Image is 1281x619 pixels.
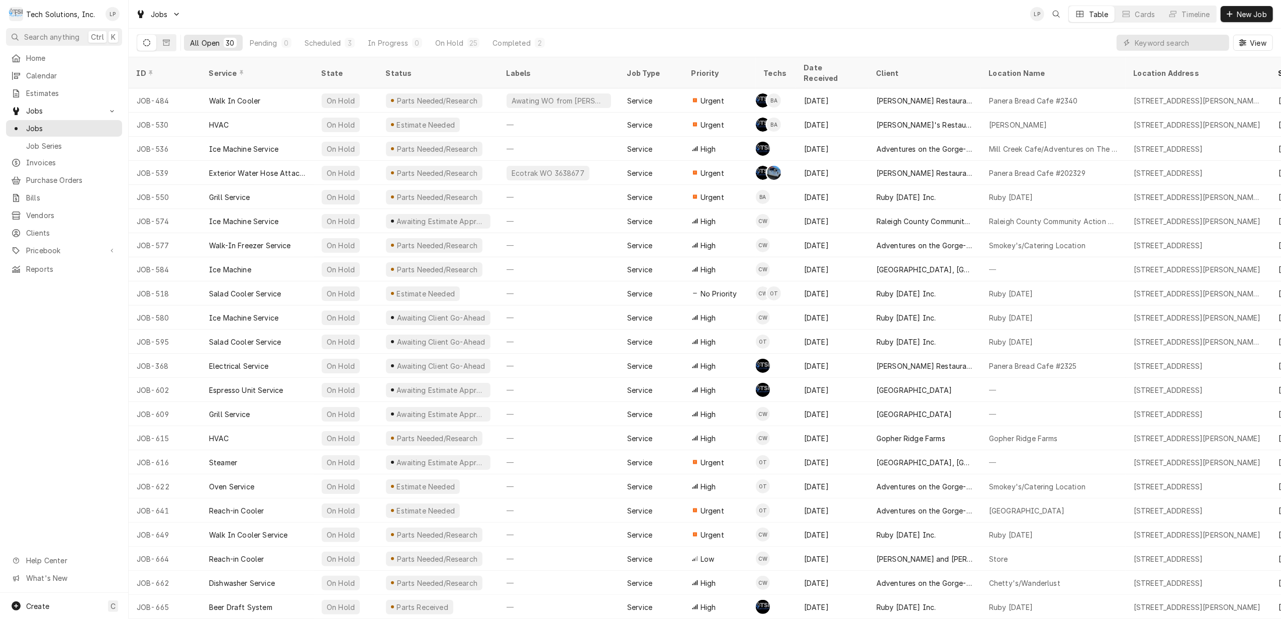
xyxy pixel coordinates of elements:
a: Go to Jobs [132,6,185,23]
div: Awaiting Client Go-Ahead [396,361,486,371]
input: Keyword search [1135,35,1224,51]
span: Purchase Orders [26,175,117,185]
div: Gopher Ridge Farms [876,433,945,444]
div: [DATE] [796,209,868,233]
div: JOB-518 [129,281,201,305]
div: Ruby [DATE] [989,337,1033,347]
div: [DATE] [796,137,868,161]
div: Priority [692,68,746,78]
div: On Hold [326,240,356,251]
div: Awaiting Estimate Approval [396,216,486,227]
div: Parts Needed/Research [396,168,478,178]
div: [PERSON_NAME] [989,120,1047,130]
div: Otis Tooley's Avatar [767,286,781,300]
div: — [499,233,619,257]
span: High [701,264,716,275]
div: Service [209,68,304,78]
div: [DATE] [796,88,868,113]
div: Awaiting Estimate Approval [396,409,486,420]
span: Urgent [701,457,724,468]
span: Urgent [701,192,724,202]
a: Home [6,50,122,66]
button: Search anythingCtrlK [6,28,122,46]
div: [GEOGRAPHIC_DATA], [GEOGRAPHIC_DATA] [876,457,973,468]
div: JOB-609 [129,402,201,426]
div: Adventures on the Gorge-Aramark Destinations [876,240,973,251]
span: High [701,337,716,347]
span: Search anything [24,32,79,42]
span: Jobs [26,123,117,134]
div: Coleton Wallace's Avatar [756,262,770,276]
div: Service [627,313,652,323]
span: High [701,361,716,371]
div: — [981,402,1126,426]
div: [STREET_ADDRESS][PERSON_NAME] [1134,216,1261,227]
div: Ice Machine Service [209,144,278,154]
div: Service [627,264,652,275]
span: New Job [1235,9,1269,20]
div: CW [756,286,770,300]
a: Invoices [6,154,122,171]
div: JOB-602 [129,378,201,402]
span: C [111,601,116,611]
div: — [499,209,619,233]
div: 30 [226,38,234,48]
div: [STREET_ADDRESS] [1134,361,1203,371]
a: Reports [6,261,122,277]
div: Coleton Wallace's Avatar [756,238,770,252]
span: Job Series [26,141,117,151]
div: LP [1030,7,1044,21]
div: Grill Service [209,192,250,202]
span: Vendors [26,210,117,221]
div: Panera Bread Cafe #202329 [989,168,1086,178]
button: Open search [1048,6,1064,22]
div: On Hold [326,144,356,154]
div: LP [106,7,120,21]
div: Walk In Cooler [209,95,260,106]
div: JOB-616 [129,450,201,474]
div: Smokey's/Catering Location [989,240,1086,251]
div: HVAC [209,433,229,444]
div: JOB-530 [129,113,201,137]
div: [PERSON_NAME] Restaurant Group [876,361,973,371]
div: [DATE] [796,257,868,281]
div: On Hold [326,457,356,468]
div: [DATE] [796,474,868,498]
div: [DATE] [796,450,868,474]
div: [DATE] [796,354,868,378]
div: Austin Fox's Avatar [756,383,770,397]
div: State [322,68,370,78]
div: Raleigh County Community Action Association [876,216,973,227]
div: Service [627,361,652,371]
div: In Progress [368,38,408,48]
div: [STREET_ADDRESS][PERSON_NAME][PERSON_NAME] [1134,192,1262,202]
div: On Hold [326,192,356,202]
div: [STREET_ADDRESS][PERSON_NAME] [1134,313,1261,323]
div: Coleton Wallace's Avatar [756,311,770,325]
div: Service [627,192,652,202]
span: High [701,385,716,395]
a: Purchase Orders [6,172,122,188]
div: Awaiting Client Go-Ahead [396,337,486,347]
div: Estimate Needed [396,120,456,130]
div: Ice Machine Service [209,216,278,227]
div: Ice Machine [209,264,251,275]
div: — [499,281,619,305]
div: [STREET_ADDRESS] [1134,409,1203,420]
div: Adventures on the Gorge-Aramark Destinations [876,144,973,154]
div: JOB-550 [129,185,201,209]
div: [STREET_ADDRESS][PERSON_NAME][PERSON_NAME] [1134,95,1262,106]
div: OT [756,455,770,469]
div: Panera Bread Cafe #2340 [989,95,1078,106]
div: 0 [283,38,289,48]
div: [STREET_ADDRESS] [1134,168,1203,178]
span: Reports [26,264,117,274]
div: Coleton Wallace's Avatar [756,214,770,228]
div: Coleton Wallace's Avatar [756,431,770,445]
div: Ecotrak WO 3638677 [511,168,585,178]
div: Ruby [DATE] [989,192,1033,202]
div: Brian Alexander's Avatar [767,93,781,108]
div: Steamer [209,457,237,468]
div: On Hold [326,433,356,444]
div: Service [627,168,652,178]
